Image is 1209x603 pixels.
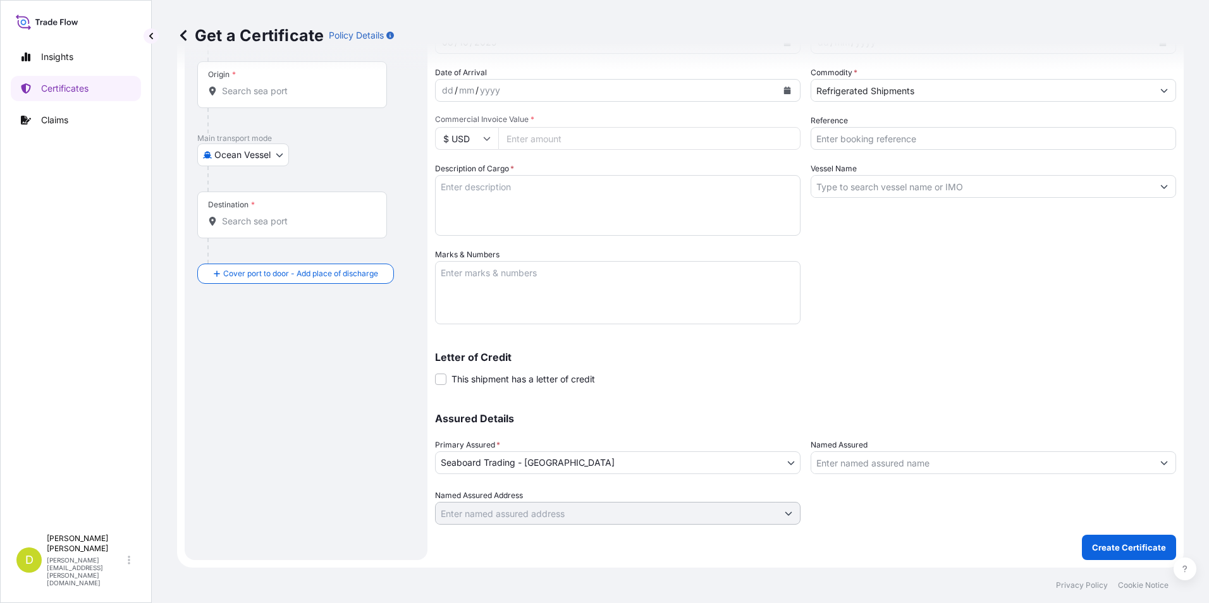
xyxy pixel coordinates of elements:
input: Destination [222,215,371,228]
div: / [476,83,479,98]
button: Seaboard Trading - [GEOGRAPHIC_DATA] [435,451,801,474]
p: Letter of Credit [435,352,1176,362]
a: Insights [11,44,141,70]
input: Named Assured Address [436,502,777,525]
div: / [455,83,458,98]
button: Show suggestions [1153,79,1175,102]
label: Vessel Name [811,162,857,175]
div: year, [479,83,501,98]
p: Certificates [41,82,89,95]
label: Named Assured Address [435,489,523,502]
label: Marks & Numbers [435,248,500,261]
p: [PERSON_NAME] [PERSON_NAME] [47,533,125,554]
p: Policy Details [329,29,384,42]
span: Seaboard Trading - [GEOGRAPHIC_DATA] [441,456,615,469]
p: Create Certificate [1092,541,1166,554]
div: Destination [208,200,255,210]
input: Origin [222,85,371,97]
button: Calendar [777,80,797,100]
label: Reference [811,114,848,127]
label: Description of Cargo [435,162,514,175]
button: Show suggestions [1153,175,1175,198]
span: Primary Assured [435,439,500,451]
span: Commercial Invoice Value [435,114,801,125]
button: Select transport [197,143,289,166]
a: Certificates [11,76,141,101]
label: Named Assured [811,439,868,451]
p: [PERSON_NAME][EMAIL_ADDRESS][PERSON_NAME][DOMAIN_NAME] [47,556,125,587]
input: Enter amount [498,127,801,150]
button: Create Certificate [1082,535,1176,560]
div: month, [458,83,476,98]
input: Enter booking reference [811,127,1176,150]
a: Claims [11,107,141,133]
button: Show suggestions [777,502,800,525]
input: Assured Name [811,451,1153,474]
div: day, [441,83,455,98]
input: Type to search commodity [811,79,1153,102]
a: Cookie Notice [1118,580,1169,590]
div: Origin [208,70,236,80]
a: Privacy Policy [1056,580,1108,590]
span: D [25,554,34,566]
button: Cover port to door - Add place of discharge [197,264,394,284]
span: Ocean Vessel [214,149,271,161]
span: Cover port to door - Add place of discharge [223,267,378,280]
button: Show suggestions [1153,451,1175,474]
input: Type to search vessel name or IMO [811,175,1153,198]
p: Claims [41,114,68,126]
p: Main transport mode [197,133,415,143]
p: Assured Details [435,413,1176,423]
span: Date of Arrival [435,66,487,79]
span: This shipment has a letter of credit [451,373,595,386]
label: Commodity [811,66,857,79]
p: Get a Certificate [177,25,324,46]
p: Insights [41,51,73,63]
